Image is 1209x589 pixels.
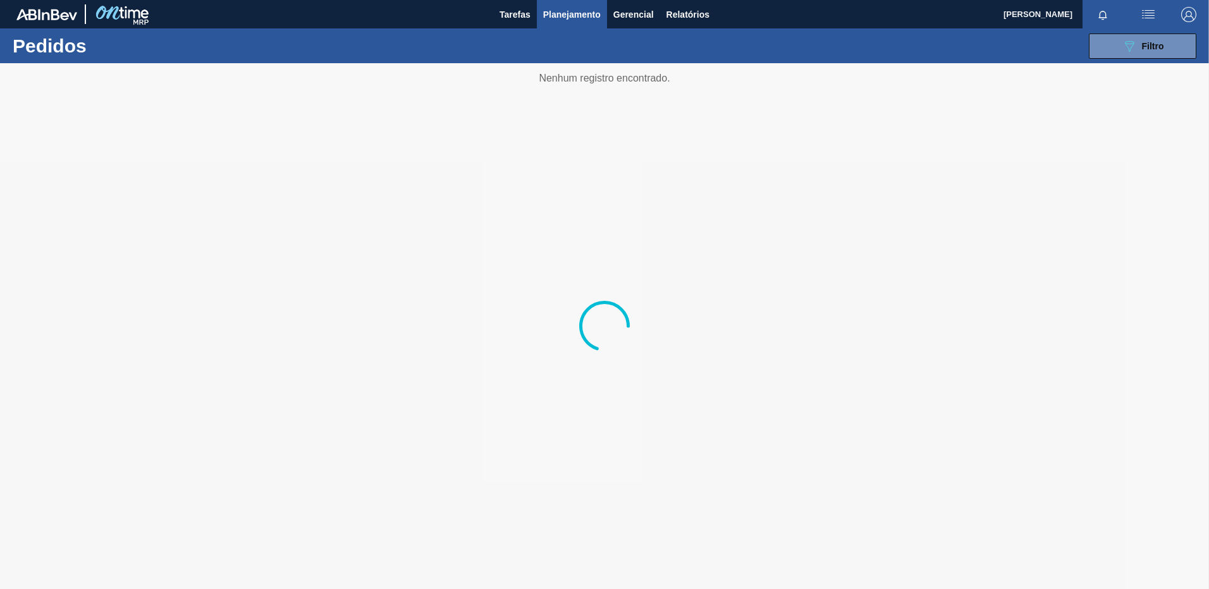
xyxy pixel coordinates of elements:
[1142,41,1164,51] span: Filtro
[1141,7,1156,22] img: userActions
[1181,7,1196,22] img: Logout
[543,7,601,22] span: Planejamento
[666,7,709,22] span: Relatórios
[613,7,654,22] span: Gerencial
[500,7,531,22] span: Tarefas
[1089,33,1196,59] button: Filtro
[16,9,77,20] img: TNhmsLtSVTkK8tSr43FrP2fwEKptu5GPRR3wAAAABJRU5ErkJggg==
[1083,6,1123,23] button: Notificações
[13,39,202,53] h1: Pedidos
